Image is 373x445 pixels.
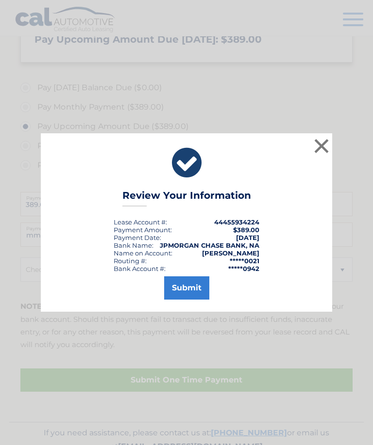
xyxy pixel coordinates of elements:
div: Lease Account #: [114,218,167,226]
button: × [312,136,331,156]
span: [DATE] [236,234,259,241]
span: $389.00 [233,226,259,234]
div: : [114,234,161,241]
div: Payment Amount: [114,226,172,234]
div: Bank Account #: [114,265,166,272]
strong: [PERSON_NAME] [202,249,259,257]
span: Payment Date [114,234,160,241]
div: Routing #: [114,257,147,265]
h3: Review Your Information [122,190,251,207]
button: Submit [164,276,209,300]
div: Bank Name: [114,241,153,249]
strong: 44455934224 [214,218,259,226]
div: Name on Account: [114,249,172,257]
strong: JPMORGAN CHASE BANK, NA [160,241,259,249]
